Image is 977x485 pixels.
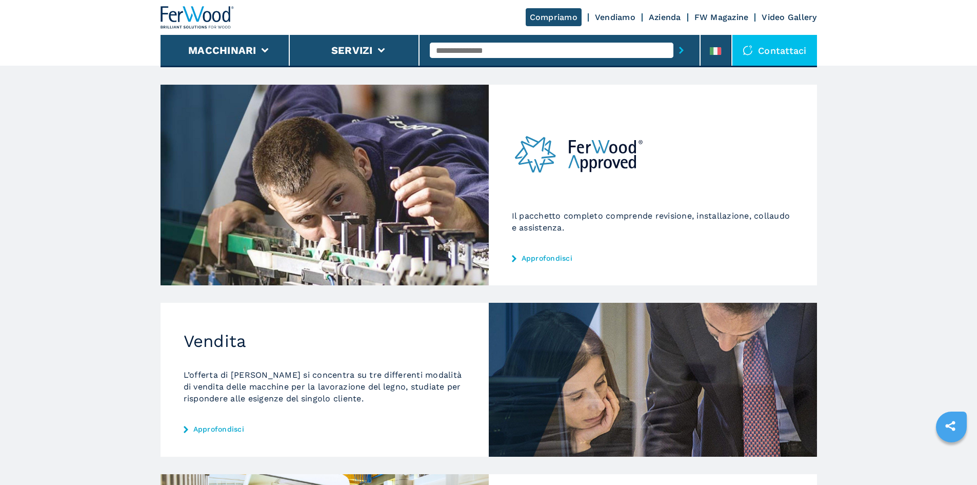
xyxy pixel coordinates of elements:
a: FW Magazine [694,12,749,22]
a: Azienda [649,12,681,22]
img: Contattaci [743,45,753,55]
button: Servizi [331,44,373,56]
a: Video Gallery [762,12,816,22]
iframe: Chat [933,439,969,477]
img: Ferwood [161,6,234,29]
h2: Vendita [184,331,466,352]
button: Macchinari [188,44,256,56]
a: Vendiamo [595,12,635,22]
a: Compriamo [526,8,582,26]
a: Approfondisci [184,425,466,433]
a: sharethis [938,413,963,439]
p: Il pacchetto completo comprende revisione, installazione, collaudo e assistenza. [512,210,794,234]
button: submit-button [673,38,689,62]
p: L’offerta di [PERSON_NAME] si concentra su tre differenti modalità di vendita delle macchine per ... [184,369,466,404]
a: Approfondisci [512,254,794,262]
div: Contattaci [732,35,817,66]
img: Vendita [489,303,817,457]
